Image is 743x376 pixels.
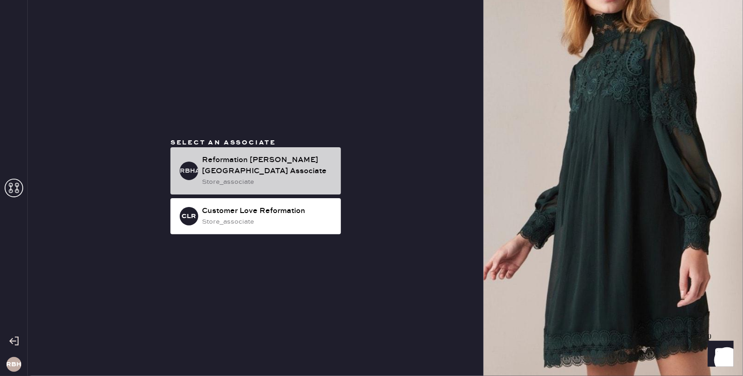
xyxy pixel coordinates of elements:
iframe: Front Chat [699,334,739,374]
div: Reformation [PERSON_NAME][GEOGRAPHIC_DATA] Associate [202,155,334,177]
h3: RBHA [180,168,198,174]
div: store_associate [202,217,334,227]
h3: RBH [6,361,21,368]
div: store_associate [202,177,334,187]
span: Select an associate [170,138,276,147]
div: Customer Love Reformation [202,206,334,217]
h3: CLR [182,213,196,219]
